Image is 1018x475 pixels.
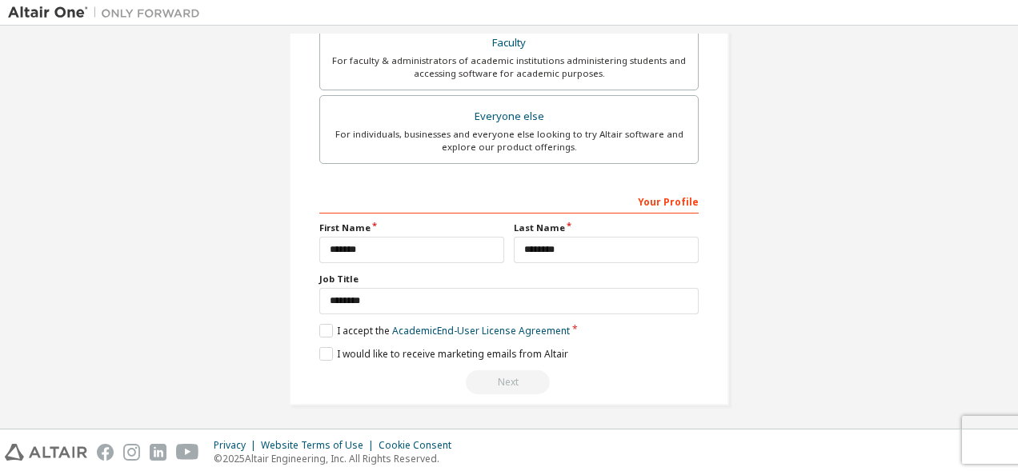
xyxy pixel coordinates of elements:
p: © 2025 Altair Engineering, Inc. All Rights Reserved. [214,452,461,465]
div: For individuals, businesses and everyone else looking to try Altair software and explore our prod... [330,128,688,154]
div: Everyone else [330,106,688,128]
div: Read and acccept EULA to continue [319,370,699,394]
img: linkedin.svg [150,444,166,461]
label: I would like to receive marketing emails from Altair [319,347,568,361]
div: Website Terms of Use [261,439,379,452]
label: First Name [319,222,504,234]
img: youtube.svg [176,444,199,461]
a: Academic End-User License Agreement [392,324,570,337]
div: Faculty [330,32,688,54]
div: Your Profile [319,188,699,214]
div: Cookie Consent [379,439,461,452]
label: Job Title [319,273,699,285]
div: Privacy [214,439,261,452]
img: Altair One [8,5,208,21]
img: facebook.svg [97,444,114,461]
div: For faculty & administrators of academic institutions administering students and accessing softwa... [330,54,688,80]
label: Last Name [514,222,699,234]
img: altair_logo.svg [5,444,87,461]
img: instagram.svg [123,444,140,461]
label: I accept the [319,324,570,337]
